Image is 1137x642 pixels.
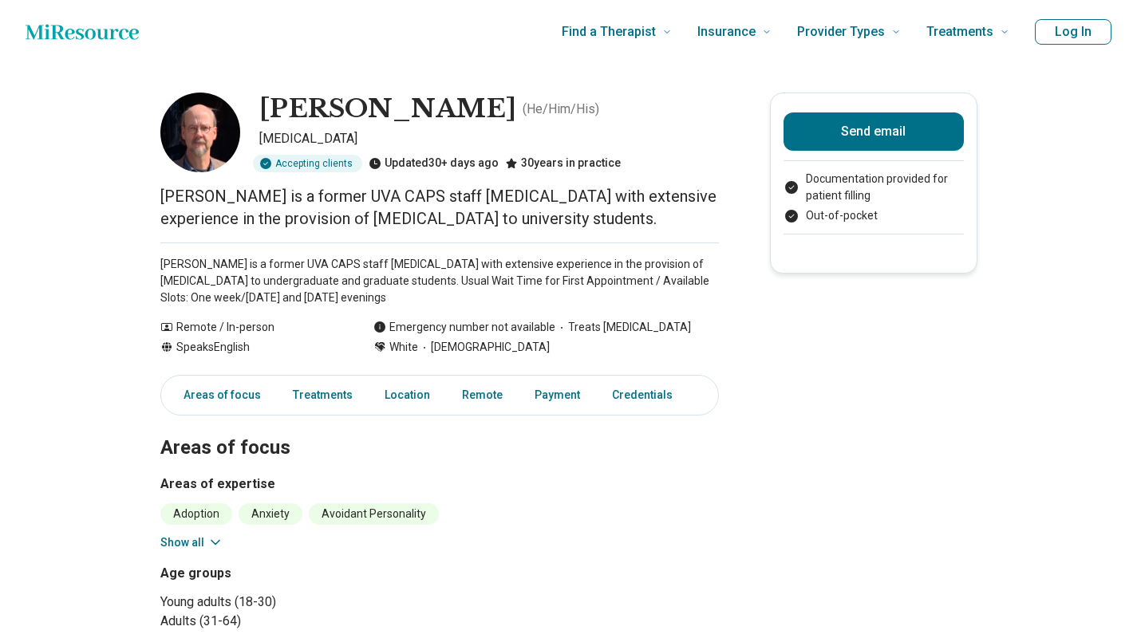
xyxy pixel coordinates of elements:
h3: Age groups [160,564,433,583]
span: [DEMOGRAPHIC_DATA] [418,339,550,356]
div: Accepting clients [253,155,362,172]
img: Mark Horner, Psychologist [160,93,240,172]
span: Treats [MEDICAL_DATA] [555,319,691,336]
a: Treatments [283,379,362,412]
a: Home page [26,16,139,48]
div: 30 years in practice [505,155,621,172]
button: Log In [1035,19,1111,45]
p: [MEDICAL_DATA] [259,129,719,148]
p: [PERSON_NAME] is a former UVA CAPS staff [MEDICAL_DATA] with extensive experience in the provisio... [160,185,719,230]
button: Send email [784,112,964,151]
a: Payment [525,379,590,412]
span: White [389,339,418,356]
p: [PERSON_NAME] is a former UVA CAPS staff [MEDICAL_DATA] with extensive experience in the provisio... [160,256,719,306]
ul: Payment options [784,171,964,224]
a: Credentials [602,379,692,412]
span: Treatments [926,21,993,43]
span: Insurance [697,21,756,43]
div: Updated 30+ days ago [369,155,499,172]
li: Adoption [160,503,232,525]
div: Emergency number not available [373,319,555,336]
li: Anxiety [239,503,302,525]
a: Remote [452,379,512,412]
div: Speaks English [160,339,341,356]
div: Remote / In-person [160,319,341,336]
h3: Areas of expertise [160,475,719,494]
a: Location [375,379,440,412]
button: Show all [160,534,223,551]
a: Areas of focus [164,379,270,412]
span: Find a Therapist [562,21,656,43]
li: Adults (31-64) [160,612,433,631]
li: Out-of-pocket [784,207,964,224]
li: Documentation provided for patient filling [784,171,964,204]
h2: Areas of focus [160,396,719,462]
p: ( He/Him/His ) [523,100,599,119]
span: Provider Types [797,21,885,43]
li: Young adults (18-30) [160,593,433,612]
li: Avoidant Personality [309,503,439,525]
h1: [PERSON_NAME] [259,93,516,126]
